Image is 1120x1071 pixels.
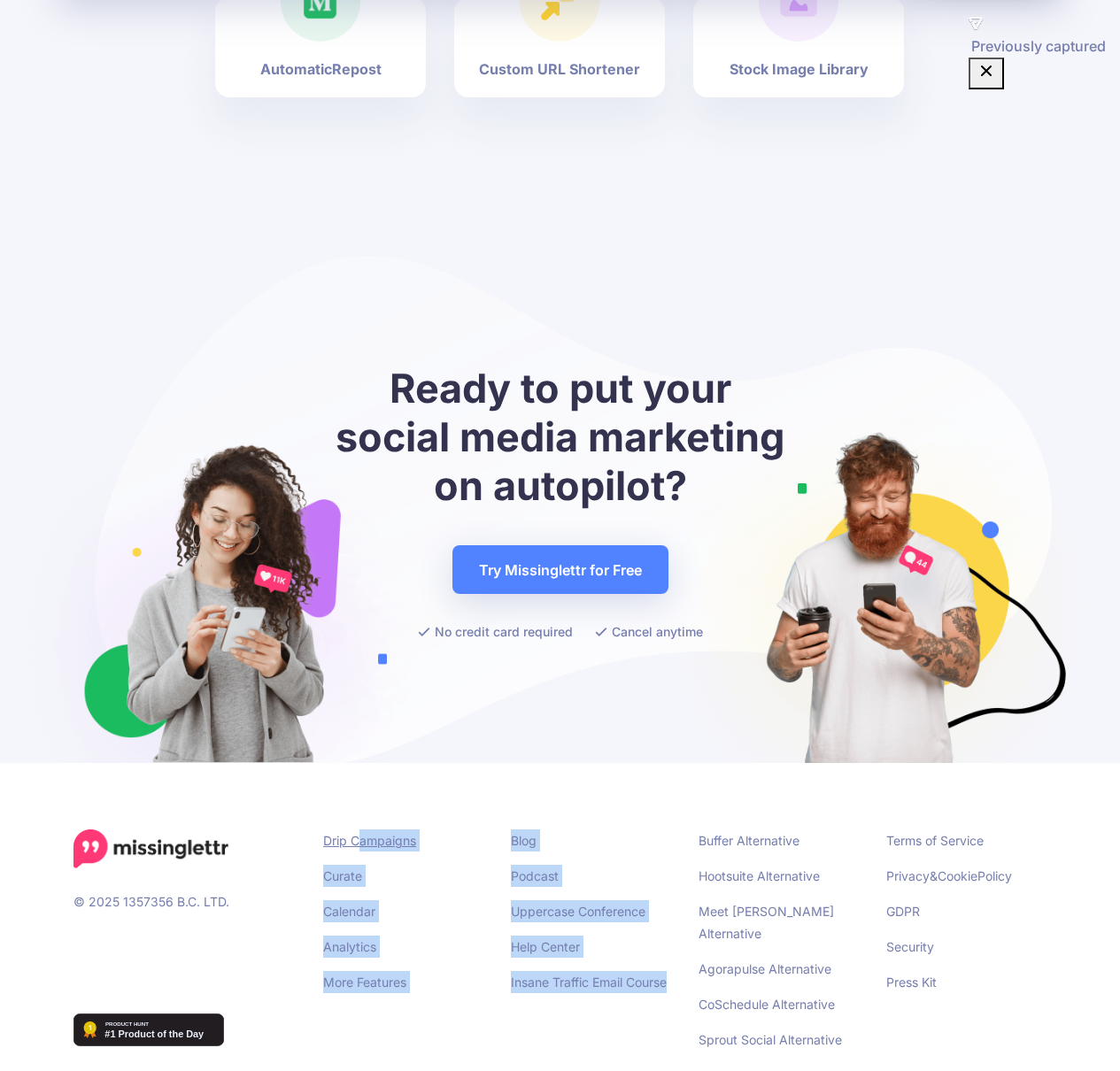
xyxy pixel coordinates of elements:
a: Hootsuite Alternative [699,868,820,883]
a: Agorapulse Alternative [699,961,831,976]
a: CoSchedule Alternative [699,997,835,1012]
a: Podcast [511,868,559,883]
a: Insane Traffic Email Course [511,975,667,990]
a: More Features [323,975,406,990]
a: Meet [PERSON_NAME] Alternative [699,904,834,941]
li: No credit card required [418,620,573,643]
a: Buffer Alternative [699,833,799,848]
a: Uppercase Conference [511,904,645,919]
b: Automatic Repost [260,58,382,80]
a: Try Missinglettr for Free [452,545,668,594]
a: Help Center [511,939,580,954]
a: Drip Campaigns [323,833,416,848]
b: Custom URL Shortener [479,58,640,80]
b: Stock Image Library [730,58,869,80]
a: Blog [511,833,537,848]
a: Sprout Social Alternative [699,1032,842,1047]
h2: Ready to put your social media marketing on autopilot? [330,364,791,510]
li: Cancel anytime [595,620,703,643]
